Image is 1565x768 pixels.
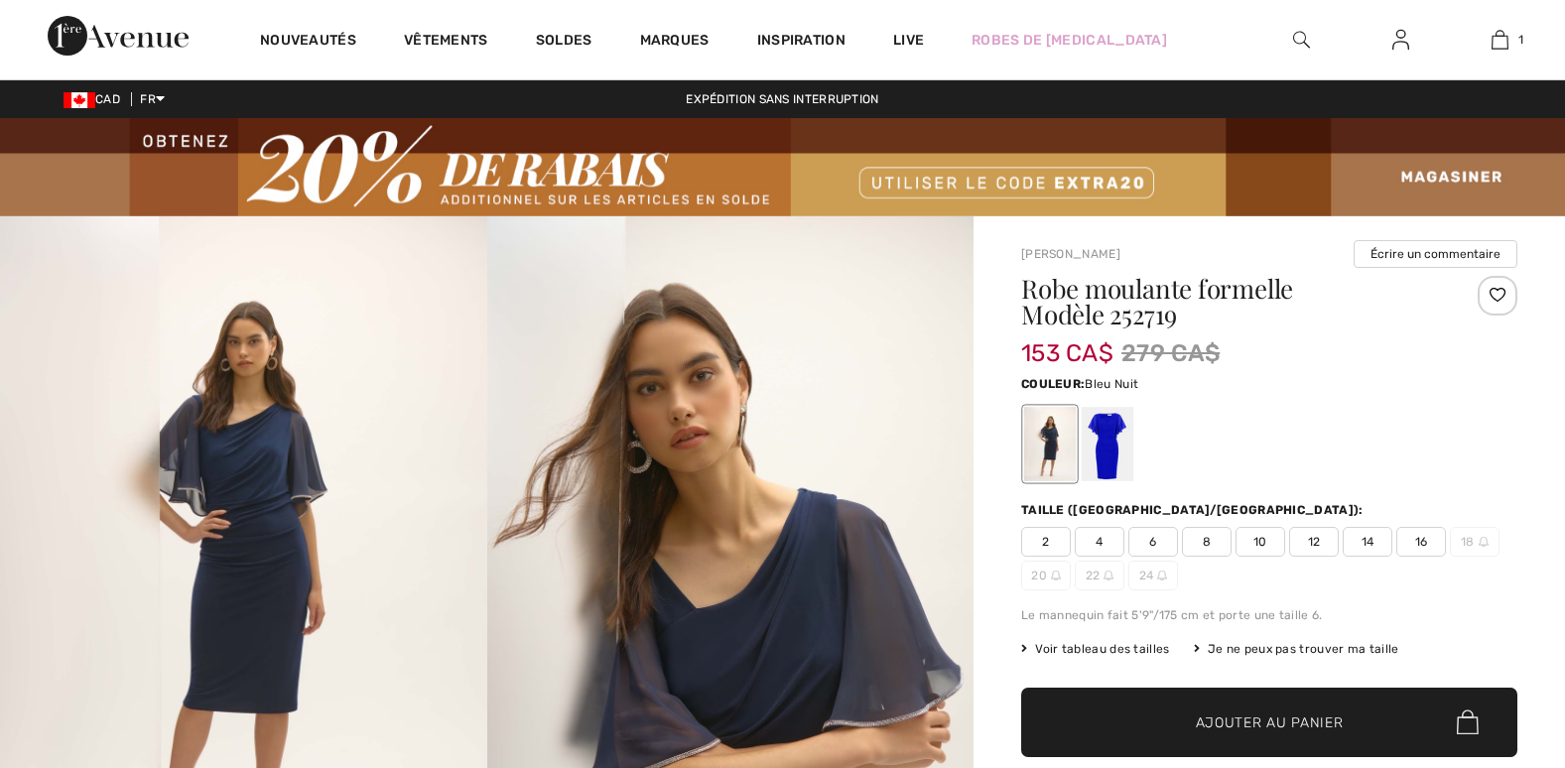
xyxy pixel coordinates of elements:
span: 10 [1236,527,1285,557]
span: 8 [1182,527,1232,557]
span: 18 [1450,527,1500,557]
a: Robes de [MEDICAL_DATA] [972,30,1167,51]
span: 20 [1021,561,1071,590]
span: 1 [1518,31,1523,49]
span: Inspiration [757,32,846,53]
div: Le mannequin fait 5'9"/175 cm et porte une taille 6. [1021,606,1517,624]
span: FR [140,92,165,106]
img: ring-m.svg [1104,571,1113,580]
span: 153 CA$ [1021,320,1113,367]
img: Bag.svg [1457,709,1479,735]
span: 22 [1075,561,1124,590]
a: 1 [1451,28,1548,52]
img: Canadian Dollar [64,92,95,108]
h1: Robe moulante formelle Modèle 252719 [1021,276,1435,327]
a: Marques [640,32,710,53]
a: Vêtements [404,32,488,53]
img: Mes infos [1392,28,1409,52]
span: 16 [1396,527,1446,557]
span: Ajouter au panier [1196,711,1344,732]
a: Se connecter [1376,28,1425,53]
a: Nouveautés [260,32,356,53]
div: Bleu Nuit [1024,407,1076,481]
a: Soldes [536,32,592,53]
span: 4 [1075,527,1124,557]
div: Saphir Royal 163 [1082,407,1133,481]
span: 6 [1128,527,1178,557]
button: Écrire un commentaire [1354,240,1517,268]
span: 279 CA$ [1121,335,1220,371]
div: Taille ([GEOGRAPHIC_DATA]/[GEOGRAPHIC_DATA]): [1021,501,1368,519]
img: Mon panier [1492,28,1508,52]
span: CAD [64,92,128,106]
img: 1ère Avenue [48,16,189,56]
img: ring-m.svg [1157,571,1167,580]
span: 14 [1343,527,1392,557]
span: 24 [1128,561,1178,590]
span: Voir tableau des tailles [1021,640,1170,658]
img: ring-m.svg [1479,537,1489,547]
div: Je ne peux pas trouver ma taille [1194,640,1399,658]
span: 2 [1021,527,1071,557]
span: Bleu Nuit [1085,377,1138,391]
img: ring-m.svg [1051,571,1061,580]
a: [PERSON_NAME] [1021,247,1120,261]
span: Couleur: [1021,377,1085,391]
span: 12 [1289,527,1339,557]
img: recherche [1293,28,1310,52]
a: Live [893,30,924,51]
button: Ajouter au panier [1021,688,1517,757]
